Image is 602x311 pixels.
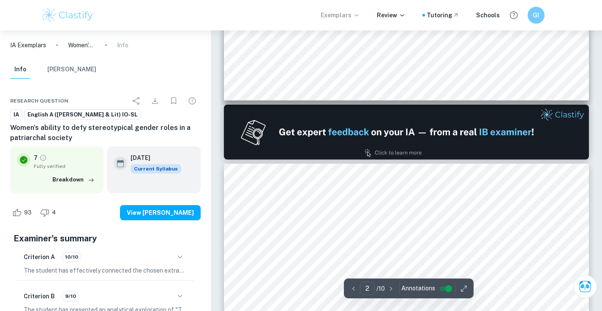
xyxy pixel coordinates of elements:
span: Research question [10,97,68,105]
span: [DEMOGRAPHIC_DATA] partners. [258,225,358,233]
button: Ask Clai [573,275,597,298]
p: The student has effectively connected the chosen extracts/works to the global issue of women defy... [24,266,187,275]
div: This exemplar is based on the current syllabus. Feel free to refer to it for inspiration/ideas wh... [131,164,181,173]
h6: [DATE] [131,153,174,162]
h6: GI [531,11,541,20]
span: Fully verified [34,162,97,170]
a: Grade fully verified [39,154,47,162]
span: and the use of first-person speech emphasizes that she continued to follow the wolf only because she [258,26,554,33]
button: View [PERSON_NAME] [120,205,201,220]
p: Info [117,41,128,50]
a: Tutoring [427,11,459,20]
div: Dislike [38,206,60,219]
span: IA [11,111,22,119]
div: Report issue [184,92,201,109]
span: Annotations [401,284,435,293]
button: Info [10,60,30,79]
span: own needs and desires. [258,299,326,306]
button: Breakdown [50,173,97,186]
button: Help and Feedback [507,8,521,22]
div: Like [10,206,36,219]
img: Clastify logo [41,7,95,24]
h5: Examiner's summary [14,232,197,245]
span: her pursuer, who only wants a submissive woman that he can control. [PERSON_NAME] shows, using th... [258,282,594,289]
span: does not dissuade him, so instead she becomes more active and emotionally involved. This scares off [258,274,555,281]
div: Bookmark [165,92,182,109]
a: Schools [476,11,500,20]
div: Share [128,92,145,109]
a: IA [10,109,22,120]
span: 93 [19,208,36,217]
span: Zoom out for literary work ([PERSON_NAME]'s Bride and [PERSON_NAME]) [258,246,527,254]
span: "Pygmalion's Bride", the [DEMOGRAPHIC_DATA] speaker attempts to ignore Pygmalion9s sexual overtur... [258,265,597,273]
span: 4 [47,208,60,217]
img: Ad [224,105,589,160]
p: 7 [34,153,38,162]
span: Similarly, the global issue is present in other poems in The World's Wife. In the poem called [257,257,530,264]
span: English A ([PERSON_NAME] & Lit) IO-SL [25,111,141,119]
button: [PERSON_NAME] [47,60,96,79]
p: Exemplars [321,11,360,20]
span: independence, two traits that contradict the stereotype of women being quiet and submissive to their [258,217,553,224]
a: English A ([PERSON_NAME] & Lit) IO-SL [24,109,141,120]
span: Here, Duffy9s use of the first-person voice gives power to Little Red-Cap and emphasizes her [257,208,532,216]
span: 9/10 [62,292,79,300]
a: IA Exemplars [10,41,46,50]
h6: Criterion B [24,292,55,301]
span: Current Syllabus [131,164,181,173]
span: decided to do so. [258,35,308,42]
h6: Criterion A [24,252,55,262]
div: Download [147,92,163,109]
span: 10/10 [62,253,81,261]
h6: Women's ability to defy stereotypical gender roles in a patriarchal society [10,123,201,143]
button: GI [528,7,545,24]
p: / 10 [376,284,385,293]
p: Review [377,11,406,20]
p: Women's ability to defy stereotypical gender roles in a patriarchal society [68,41,95,50]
